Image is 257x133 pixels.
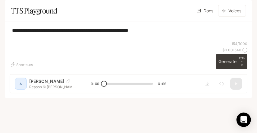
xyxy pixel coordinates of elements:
[216,54,247,69] button: GenerateCTRL +⏎
[11,5,58,17] h1: TTS Playground
[231,41,247,46] p: 154 / 1000
[222,47,241,53] p: $ 0.001540
[237,113,251,127] div: Open Intercom Messenger
[196,5,216,17] a: Docs
[239,56,245,67] p: ⏎
[10,60,35,69] button: Shortcuts
[239,56,245,63] p: CTRL +
[218,5,246,17] button: Voices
